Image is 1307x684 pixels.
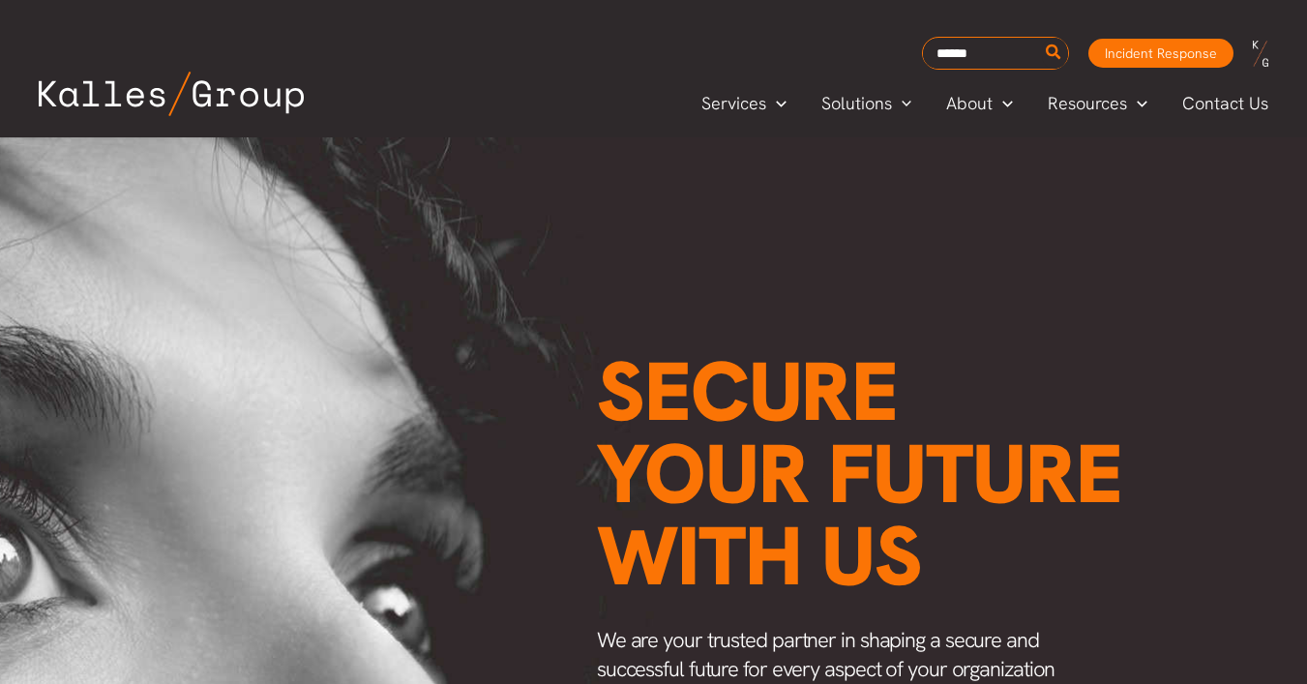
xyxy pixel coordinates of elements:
span: Resources [1048,89,1127,118]
a: AboutMenu Toggle [929,89,1030,118]
span: Menu Toggle [993,89,1013,118]
span: Menu Toggle [1127,89,1147,118]
span: Contact Us [1182,89,1268,118]
a: SolutionsMenu Toggle [804,89,930,118]
span: Menu Toggle [892,89,912,118]
button: Search [1042,38,1066,69]
span: Solutions [821,89,892,118]
a: Contact Us [1165,89,1288,118]
span: About [946,89,993,118]
nav: Primary Site Navigation [684,87,1288,119]
a: ServicesMenu Toggle [684,89,804,118]
a: ResourcesMenu Toggle [1030,89,1165,118]
span: We are your trusted partner in shaping a secure and successful future for every aspect of your or... [597,626,1055,683]
img: Kalles Group [39,72,304,116]
span: Menu Toggle [766,89,787,118]
a: Incident Response [1088,39,1233,68]
span: Services [701,89,766,118]
span: Secure your future with us [597,338,1122,610]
